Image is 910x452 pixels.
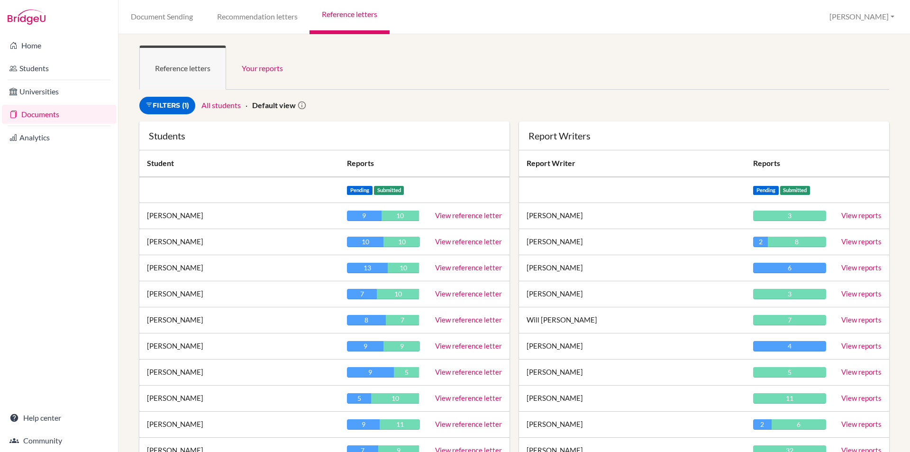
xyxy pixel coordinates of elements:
[226,46,299,90] a: Your reports
[753,315,826,325] div: 7
[8,9,45,25] img: Bridge-U
[435,315,502,324] a: View reference letter
[435,263,502,272] a: View reference letter
[825,8,899,26] button: [PERSON_NAME]
[347,393,371,404] div: 5
[347,341,383,351] div: 9
[347,211,381,221] div: 9
[374,186,404,195] span: Submitted
[149,131,500,140] div: Students
[435,289,502,298] a: View reference letter
[386,315,419,325] div: 7
[780,186,810,195] span: Submitted
[382,211,419,221] div: 10
[753,237,768,247] div: 2
[139,281,339,307] td: [PERSON_NAME]
[377,289,419,299] div: 10
[753,341,826,351] div: 4
[139,203,339,229] td: [PERSON_NAME]
[2,82,116,101] a: Universities
[753,211,826,221] div: 3
[841,315,882,324] a: View reports
[435,420,502,428] a: View reference letter
[841,263,882,272] a: View reports
[2,59,116,78] a: Students
[435,237,502,246] a: View reference letter
[347,263,388,273] div: 13
[435,368,502,376] a: View reference letter
[139,333,339,360] td: [PERSON_NAME]
[347,237,383,247] div: 10
[841,394,882,402] a: View reports
[347,419,380,430] div: 9
[519,386,746,412] td: [PERSON_NAME]
[753,367,826,378] div: 5
[2,431,116,450] a: Community
[519,203,746,229] td: [PERSON_NAME]
[841,420,882,428] a: View reports
[383,237,420,247] div: 10
[380,419,420,430] div: 11
[139,412,339,438] td: [PERSON_NAME]
[519,412,746,438] td: [PERSON_NAME]
[388,263,419,273] div: 10
[347,315,385,325] div: 8
[139,307,339,333] td: [PERSON_NAME]
[2,105,116,124] a: Documents
[371,393,419,404] div: 10
[347,186,373,195] span: Pending
[746,150,834,177] th: Reports
[519,333,746,360] td: [PERSON_NAME]
[841,237,882,246] a: View reports
[347,367,393,378] div: 9
[519,307,746,333] td: Will [PERSON_NAME]
[201,101,241,110] a: All students
[435,394,502,402] a: View reference letter
[2,408,116,427] a: Help center
[435,341,502,350] a: View reference letter
[528,131,880,140] div: Report Writers
[841,211,882,220] a: View reports
[753,419,771,430] div: 2
[435,211,502,220] a: View reference letter
[841,368,882,376] a: View reports
[139,150,339,177] th: Student
[252,101,296,110] strong: Default view
[139,229,339,255] td: [PERSON_NAME]
[139,97,195,114] a: Filters (1)
[139,255,339,281] td: [PERSON_NAME]
[2,36,116,55] a: Home
[347,289,377,299] div: 7
[753,393,826,404] div: 11
[768,237,826,247] div: 8
[753,263,826,273] div: 6
[383,341,420,351] div: 9
[753,186,779,195] span: Pending
[519,150,746,177] th: Report Writer
[2,128,116,147] a: Analytics
[519,360,746,386] td: [PERSON_NAME]
[519,281,746,307] td: [PERSON_NAME]
[139,386,339,412] td: [PERSON_NAME]
[841,341,882,350] a: View reports
[139,360,339,386] td: [PERSON_NAME]
[519,255,746,281] td: [PERSON_NAME]
[519,229,746,255] td: [PERSON_NAME]
[139,46,226,90] a: Reference letters
[394,367,419,378] div: 5
[339,150,510,177] th: Reports
[772,419,826,430] div: 6
[841,289,882,298] a: View reports
[753,289,826,299] div: 3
